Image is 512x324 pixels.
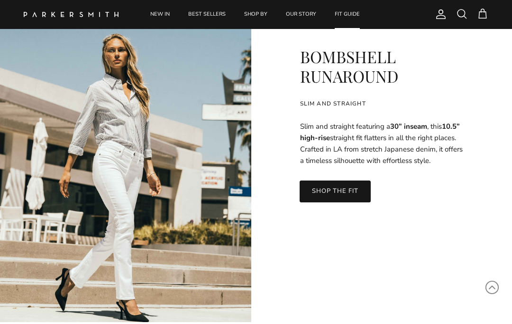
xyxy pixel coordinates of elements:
[431,9,447,20] a: Account
[390,122,427,131] strong: 30” inseam
[300,122,460,143] strong: 10.5” high-rise
[485,280,499,295] svg: Scroll to Top
[300,181,371,202] a: SHOP THE FIT
[300,100,464,108] div: SLIM AND STRAIGHT
[24,12,119,17] img: Parker Smith
[300,121,464,166] p: Slim and straight featuring a , this straight fit flatters in all the right places. Crafted in LA...
[300,47,464,86] h2: BOMBSHELL RUNAROUND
